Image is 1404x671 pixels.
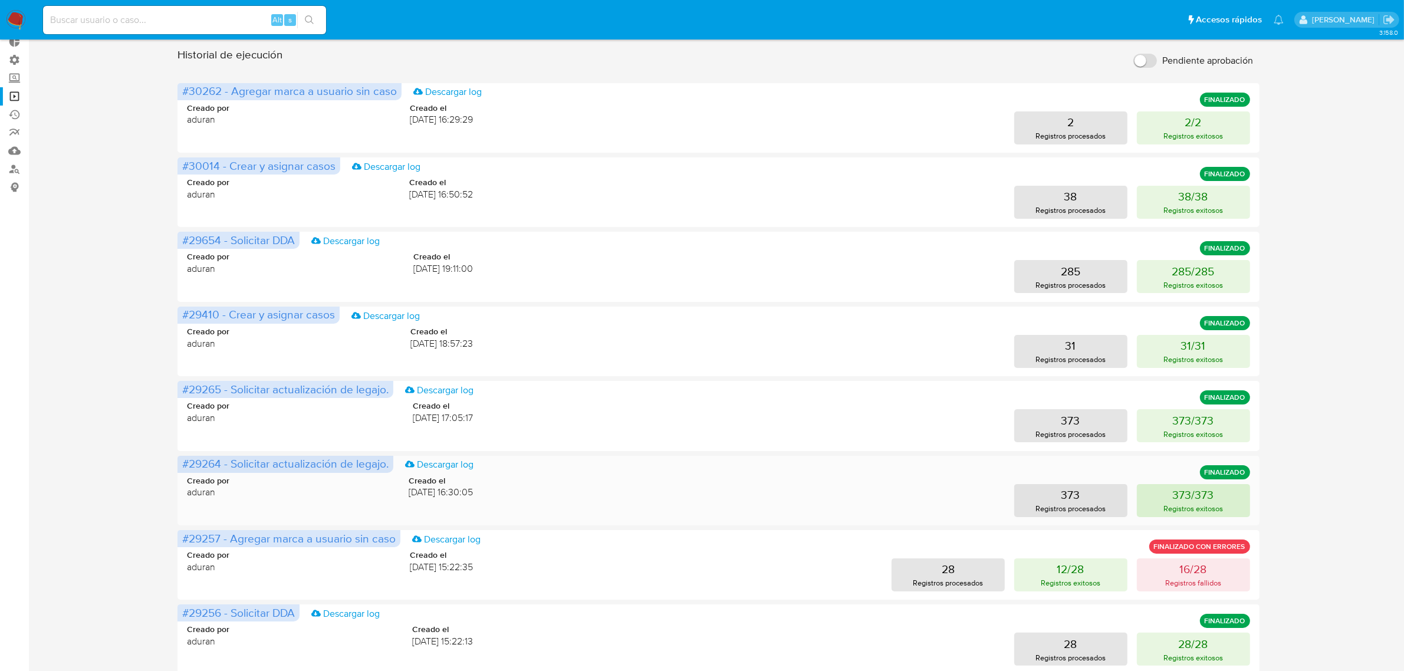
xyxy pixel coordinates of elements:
button: search-icon [297,12,321,28]
input: Buscar usuario o caso... [43,12,326,28]
span: 3.158.0 [1379,28,1398,37]
p: agustin.duran@mercadolibre.com [1312,14,1379,25]
span: Alt [272,14,282,25]
a: Notificaciones [1274,15,1284,25]
span: Accesos rápidos [1196,14,1262,26]
a: Salir [1383,14,1395,26]
span: s [288,14,292,25]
